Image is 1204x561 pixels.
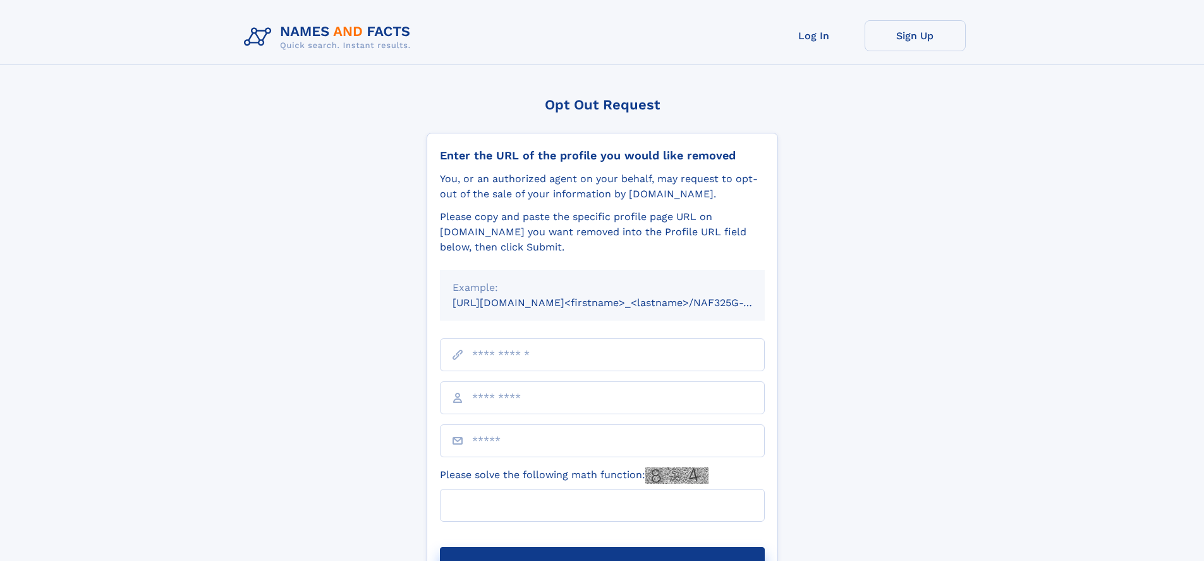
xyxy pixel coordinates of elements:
[865,20,966,51] a: Sign Up
[453,297,789,309] small: [URL][DOMAIN_NAME]<firstname>_<lastname>/NAF325G-xxxxxxxx
[440,467,708,484] label: Please solve the following math function:
[427,97,778,113] div: Opt Out Request
[453,280,752,295] div: Example:
[763,20,865,51] a: Log In
[440,209,765,255] div: Please copy and paste the specific profile page URL on [DOMAIN_NAME] you want removed into the Pr...
[440,149,765,163] div: Enter the URL of the profile you would like removed
[440,171,765,202] div: You, or an authorized agent on your behalf, may request to opt-out of the sale of your informatio...
[239,20,421,54] img: Logo Names and Facts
